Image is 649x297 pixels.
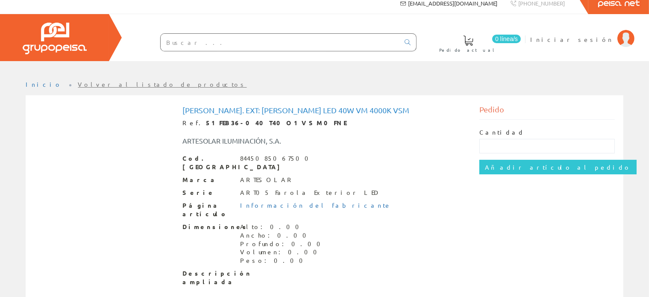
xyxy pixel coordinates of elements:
[182,223,234,231] span: Dimensiones
[161,34,399,51] input: Buscar ...
[240,201,391,209] a: Información del fabricante
[240,256,326,265] div: Peso: 0.00
[182,119,467,127] div: Ref.
[240,188,380,197] div: ART05 Farola Exterior LED
[182,201,234,218] span: Página artículo
[182,269,234,286] span: Descripción ampliada
[78,80,247,88] a: Volver al listado de productos
[240,176,294,184] div: ARTESOLAR
[240,240,326,248] div: Profundo: 0.00
[479,104,615,120] div: Pedido
[439,46,497,54] span: Pedido actual
[479,160,637,174] input: Añadir artículo al pedido
[492,35,521,43] span: 0 línea/s
[182,176,234,184] span: Marca
[530,35,613,44] span: Iniciar sesión
[182,106,467,115] h1: [PERSON_NAME]. Ext: [PERSON_NAME] LED 40W VM 4000K VSM
[240,223,326,231] div: Alto: 0.00
[206,119,347,126] strong: 51FEB36-040T40O1VSM0FNE
[26,80,62,88] a: Inicio
[182,188,234,197] span: Serie
[240,154,314,163] div: 8445085067500
[240,248,326,256] div: Volumen: 0.00
[240,231,326,240] div: Ancho: 0.00
[182,154,234,171] span: Cod. [GEOGRAPHIC_DATA]
[176,136,349,146] div: ARTESOLAR ILUMINACIÓN, S.A.
[23,23,87,54] img: Grupo Peisa
[530,28,634,36] a: Iniciar sesión
[479,128,525,137] label: Cantidad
